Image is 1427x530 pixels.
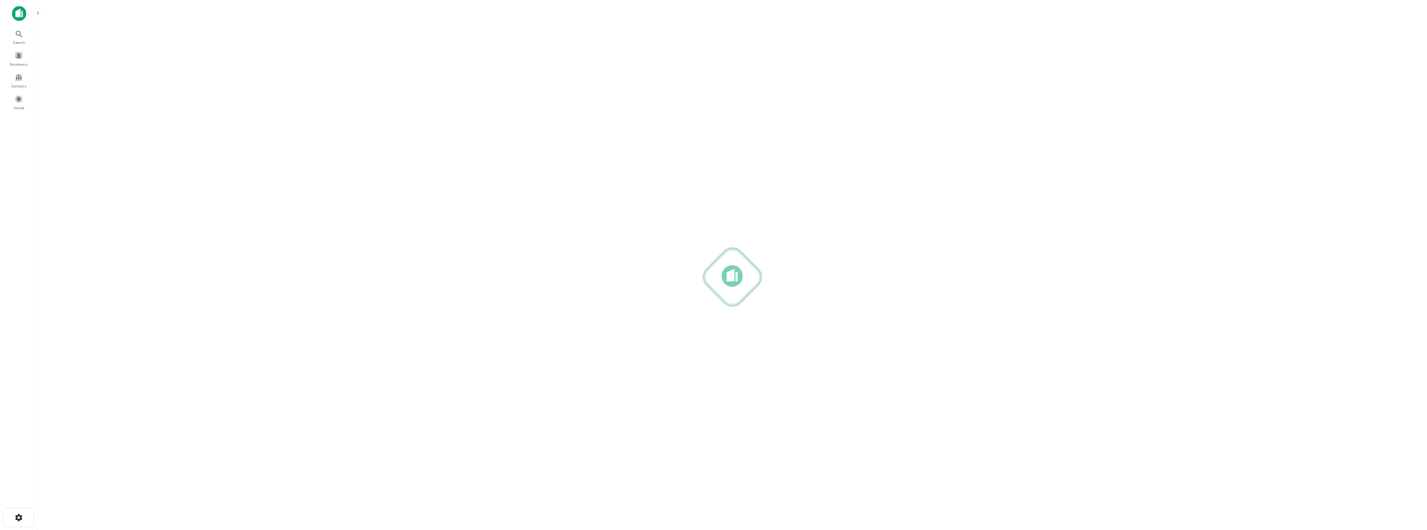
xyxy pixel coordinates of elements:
[12,6,26,21] img: capitalize-icon.png
[10,61,28,67] span: Borrowers
[2,70,35,90] a: Contacts
[14,105,24,111] span: Saved
[2,92,35,112] a: Saved
[11,83,26,89] span: Contacts
[2,27,35,47] a: Search
[13,39,25,45] span: Search
[2,48,35,69] a: Borrowers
